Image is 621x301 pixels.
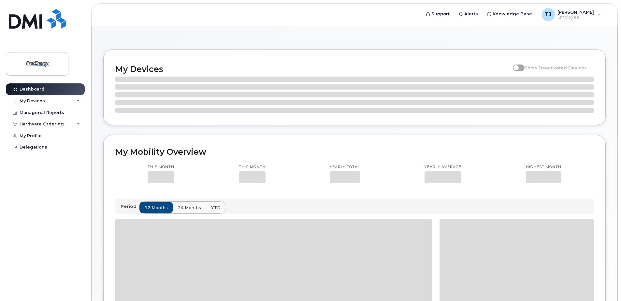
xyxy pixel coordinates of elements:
span: 24 months [178,205,201,211]
p: This month [148,165,174,170]
p: Yearly average [425,165,461,170]
h2: My Mobility Overview [115,147,594,157]
p: This month [239,165,266,170]
span: YTD [211,205,221,211]
p: Period [121,203,139,209]
p: Highest month [526,165,561,170]
span: Show Deactivated Devices [525,65,587,70]
p: Yearly total [330,165,360,170]
h2: My Devices [115,64,510,74]
input: Show Deactivated Devices [513,62,518,67]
